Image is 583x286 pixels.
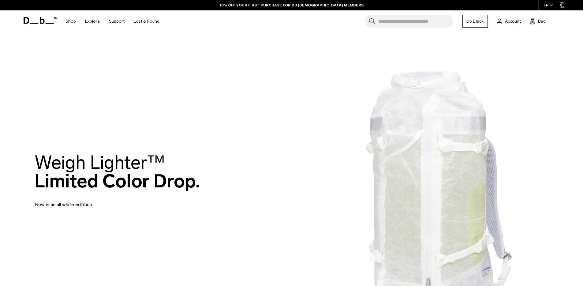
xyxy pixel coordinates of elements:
[505,18,521,24] span: Account
[134,10,159,32] a: Lost & Found
[35,194,181,208] p: Now in an all white edtition.
[530,17,546,25] button: Bag
[85,10,100,32] a: Explore
[109,10,125,32] a: Support
[65,10,76,32] a: Shop
[538,18,546,24] span: Bag
[220,2,364,8] a: 10% OFF YOUR FIRST PURCHASE FOR DB [DEMOGRAPHIC_DATA] MEMBERS
[497,17,521,25] a: Account
[35,151,165,174] span: Weigh Lighter™
[35,153,200,190] h2: Limited Color Drop.
[462,15,488,28] a: Db Black
[61,10,164,32] nav: Main Navigation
